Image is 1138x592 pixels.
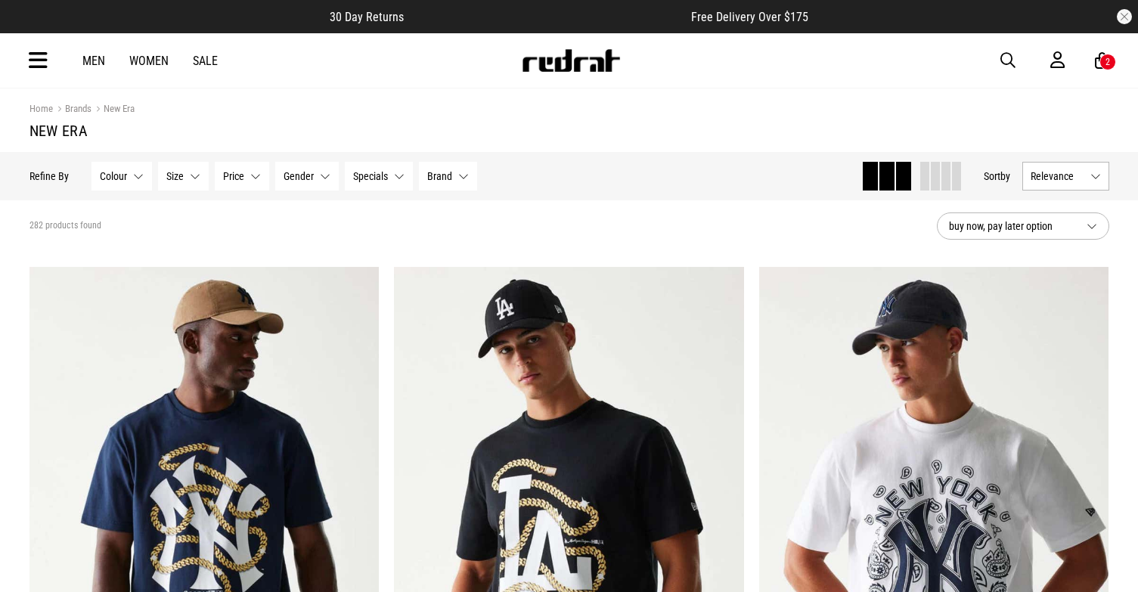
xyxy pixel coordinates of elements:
[82,54,105,68] a: Men
[1105,57,1110,67] div: 2
[345,162,413,191] button: Specials
[29,220,101,232] span: 282 products found
[521,49,621,72] img: Redrat logo
[434,9,661,24] iframe: Customer reviews powered by Trustpilot
[53,103,91,117] a: Brands
[1095,53,1109,69] a: 2
[427,170,452,182] span: Brand
[284,170,314,182] span: Gender
[100,170,127,182] span: Colour
[691,10,808,24] span: Free Delivery Over $175
[129,54,169,68] a: Women
[29,122,1109,140] h1: New Era
[275,162,339,191] button: Gender
[158,162,209,191] button: Size
[223,170,244,182] span: Price
[193,54,218,68] a: Sale
[419,162,477,191] button: Brand
[91,162,152,191] button: Colour
[1031,170,1084,182] span: Relevance
[215,162,269,191] button: Price
[166,170,184,182] span: Size
[353,170,388,182] span: Specials
[984,167,1010,185] button: Sortby
[1000,170,1010,182] span: by
[1022,162,1109,191] button: Relevance
[29,103,53,114] a: Home
[937,212,1109,240] button: buy now, pay later option
[91,103,135,117] a: New Era
[949,217,1074,235] span: buy now, pay later option
[330,10,404,24] span: 30 Day Returns
[29,170,69,182] p: Refine By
